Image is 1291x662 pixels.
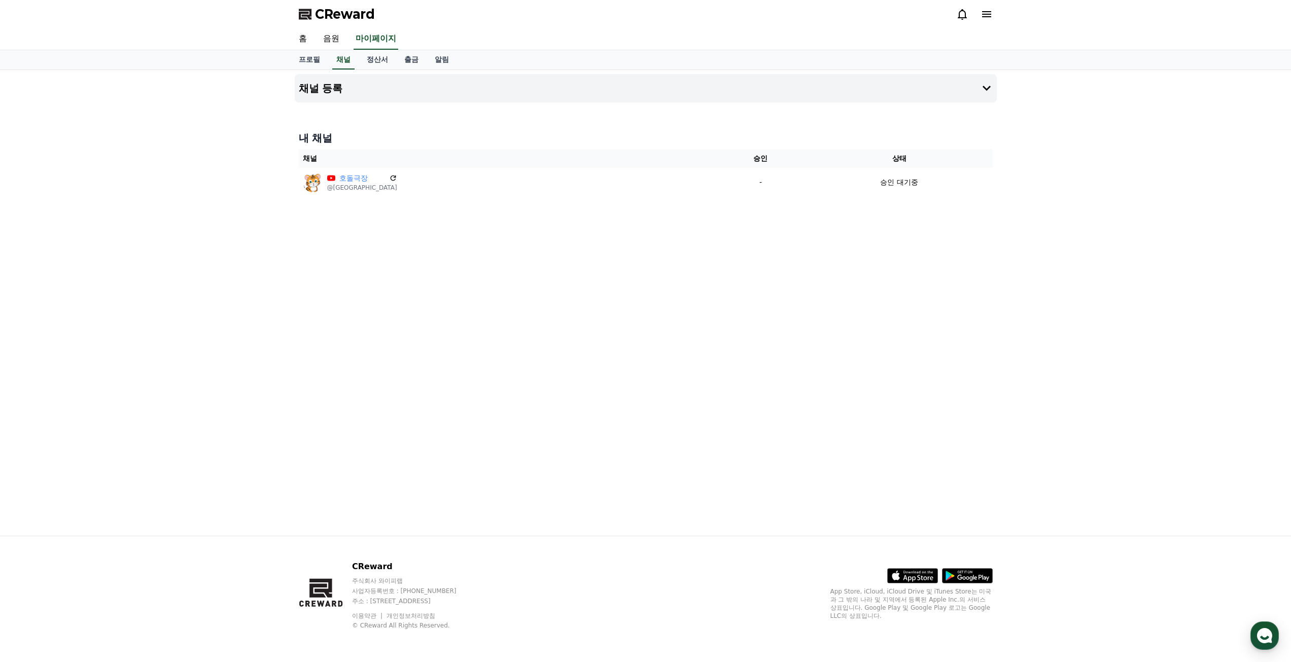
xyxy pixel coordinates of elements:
[715,149,806,168] th: 승인
[352,561,476,573] p: CReward
[339,173,385,184] a: 호돌극장
[719,177,802,188] p: -
[295,74,997,102] button: 채널 등록
[291,28,315,50] a: 홈
[396,50,427,69] a: 출금
[352,621,476,630] p: © CReward All Rights Reserved.
[830,587,993,620] p: App Store, iCloud, iCloud Drive 및 iTunes Store는 미국과 그 밖의 나라 및 지역에서 등록된 Apple Inc.의 서비스 상표입니다. Goo...
[332,50,355,69] a: 채널
[291,50,328,69] a: 프로필
[880,177,918,188] p: 승인 대기중
[806,149,993,168] th: 상태
[303,172,323,192] img: 호돌극장
[315,6,375,22] span: CReward
[299,149,716,168] th: 채널
[299,6,375,22] a: CReward
[359,50,396,69] a: 정산서
[315,28,347,50] a: 음원
[299,83,343,94] h4: 채널 등록
[387,612,435,619] a: 개인정보처리방침
[352,612,384,619] a: 이용약관
[354,28,398,50] a: 마이페이지
[352,587,476,595] p: 사업자등록번호 : [PHONE_NUMBER]
[352,597,476,605] p: 주소 : [STREET_ADDRESS]
[327,184,397,192] p: @[GEOGRAPHIC_DATA]
[299,131,993,145] h4: 내 채널
[427,50,457,69] a: 알림
[352,577,476,585] p: 주식회사 와이피랩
